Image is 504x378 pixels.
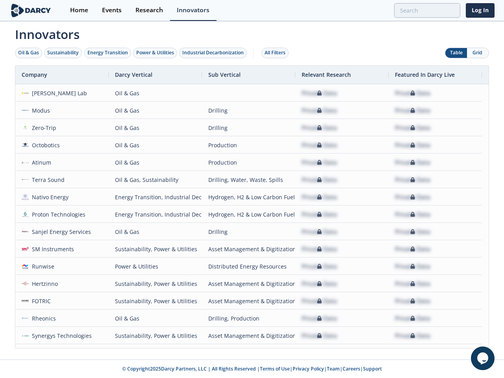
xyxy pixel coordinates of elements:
div: Drilling [208,119,289,136]
div: Private Data [395,241,430,258]
div: FOTRIC [29,293,51,309]
img: 6c1fd47e-a9de-4d25-b0ff-b9dbcf72eb3c [22,176,29,183]
div: Synergys Technologies [29,327,92,344]
div: Private Data [395,102,430,119]
div: Private Data [302,102,337,119]
button: Industrial Decarbonization [179,48,247,58]
img: 1947e124-eb77-42f3-86b6-0e38c15c803b [22,141,29,148]
a: Log In [466,3,495,18]
a: Terms of Use [260,365,290,372]
div: Runwise [29,258,55,275]
div: Research [135,7,163,13]
img: e41a9aca-1af1-479c-9b99-414026293702 [22,297,29,304]
img: logo-wide.svg [9,4,52,17]
div: Private Data [395,85,430,102]
div: Zero-Trip [29,119,57,136]
div: Drilling, Water, Waste, Spills [208,171,289,188]
img: 16488c1b-28fc-433c-aadc-2d4d45d7d3bc [22,280,29,287]
img: 6be74745-e7f4-4809-9227-94d27c50fd57 [22,315,29,322]
img: a5afd840-feb6-4328-8c69-739a799e54d1 [22,107,29,114]
div: Power & Utilities [115,345,196,361]
a: Support [363,365,382,372]
div: Private Data [302,293,337,309]
img: 7b228af2-2927-4939-aa9f-c088b96d1056 [22,245,29,252]
div: Private Data [302,258,337,275]
div: Asset Management & Digitization, Methane Emissions [208,327,289,344]
div: Proton Technologies [29,206,86,223]
div: Oil & Gas [18,49,39,56]
input: Advanced Search [394,3,460,18]
div: Octobotics [29,137,60,154]
div: Fermata Energy [29,345,74,361]
div: All Filters [265,49,285,56]
div: Private Data [302,223,337,240]
div: Oil & Gas [115,137,196,154]
img: 2e65efa3-6c94-415d-91a3-04c42e6548c1 [22,124,29,131]
div: Energy Transition [87,49,128,56]
div: Oil & Gas [115,310,196,327]
div: Distributed Energy Resources, Transportation Electrification [208,345,289,361]
img: f3daa296-edca-4246-95c9-a684112ce6f8 [22,89,29,96]
a: Careers [343,365,360,372]
div: Sustainability, Power & Utilities [115,327,196,344]
span: Relevant Research [302,71,351,78]
div: Power & Utilities [136,49,174,56]
div: Drilling, Production [208,310,289,327]
div: Sanjel Energy Services [29,223,91,240]
div: Asset Management & Digitization, Methane Emissions [208,241,289,258]
div: Private Data [395,275,430,292]
div: Private Data [302,327,337,344]
div: Industrial Decarbonization [182,49,244,56]
div: Private Data [395,327,430,344]
div: Private Data [302,241,337,258]
div: Private Data [395,171,430,188]
div: Drilling [208,102,289,119]
div: Oil & Gas [115,102,196,119]
img: sanjel.com.png [22,228,29,235]
div: SM Instruments [29,241,74,258]
img: 45a0cbea-d989-4350-beef-8637b4f6d6e9 [22,159,29,166]
div: Oil & Gas [115,119,196,136]
button: Power & Utilities [133,48,177,58]
div: Nativo Energy [29,189,69,206]
div: Sustainability [47,49,79,56]
div: Asset Management & Digitization, Methane Emissions [208,275,289,292]
div: Modus [29,102,50,119]
div: Sustainability, Power & Utilities [115,275,196,292]
div: Private Data [395,154,430,171]
div: Rheonics [29,310,56,327]
div: Energy Transition, Industrial Decarbonization [115,189,196,206]
div: Oil & Gas [115,85,196,102]
div: Private Data [395,258,430,275]
span: Sub Vertical [208,71,241,78]
button: Sustainability [44,48,82,58]
div: [PERSON_NAME] Lab [29,85,87,102]
div: Drilling [208,223,289,240]
span: Innovators [9,22,495,43]
span: Darcy Vertical [115,71,152,78]
span: Featured In Darcy Live [395,71,455,78]
img: 28659a50-3ed8-4eb4-84e4-ecf8848b7f3a [22,263,29,270]
button: Oil & Gas [15,48,42,58]
div: Private Data [302,154,337,171]
button: Grid [467,48,489,58]
img: 9c95c6f0-4dc2-42bd-b77a-e8faea8af569 [22,211,29,218]
div: Innovators [177,7,209,13]
div: Atinum [29,154,52,171]
p: © Copyright 2025 Darcy Partners, LLC | All Rights Reserved | | | | | [11,365,493,372]
div: Private Data [395,137,430,154]
div: Sustainability, Power & Utilities [115,241,196,258]
span: Company [22,71,47,78]
div: Sustainability, Power & Utilities [115,293,196,309]
div: Events [102,7,122,13]
div: Hydrogen, H2 & Low Carbon Fuels [208,189,289,206]
div: Home [70,7,88,13]
button: Energy Transition [84,48,131,58]
div: Private Data [302,345,337,361]
div: Power & Utilities [115,258,196,275]
div: Oil & Gas [115,154,196,171]
div: Oil & Gas, Sustainability [115,171,196,188]
div: Asset Management & Digitization, Methane Emissions [208,293,289,309]
div: Private Data [395,345,430,361]
div: Private Data [395,189,430,206]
